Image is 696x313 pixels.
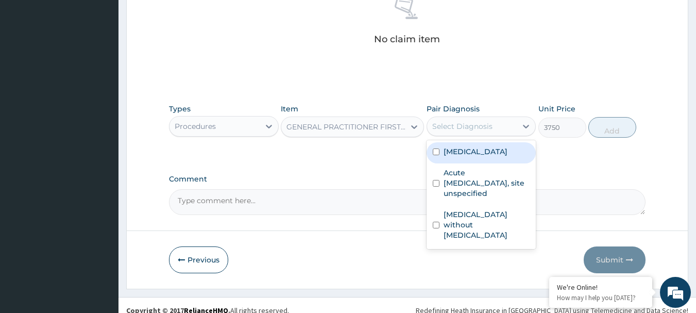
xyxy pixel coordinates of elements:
label: [MEDICAL_DATA] [444,146,507,157]
label: Types [169,105,191,113]
div: Procedures [175,121,216,131]
button: Submit [584,246,646,273]
p: How may I help you today? [557,293,644,302]
button: Add [588,117,636,138]
label: [MEDICAL_DATA] without [MEDICAL_DATA] [444,209,530,240]
div: Chat with us now [54,58,173,71]
span: We're online! [60,92,142,196]
div: GENERAL PRACTITIONER FIRST OUTPATIENT CONSULTATION [286,122,406,132]
div: We're Online! [557,283,644,292]
label: Acute [MEDICAL_DATA], site unspecified [444,168,530,199]
label: Pair Diagnosis [427,104,480,114]
label: Unit Price [538,104,575,114]
div: Select Diagnosis [432,121,493,131]
p: No claim item [374,34,440,44]
button: Previous [169,246,228,273]
div: Minimize live chat window [169,5,194,30]
img: d_794563401_company_1708531726252_794563401 [19,52,42,77]
label: Comment [169,175,646,184]
textarea: Type your message and hit 'Enter' [5,206,196,242]
label: Item [281,104,298,114]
